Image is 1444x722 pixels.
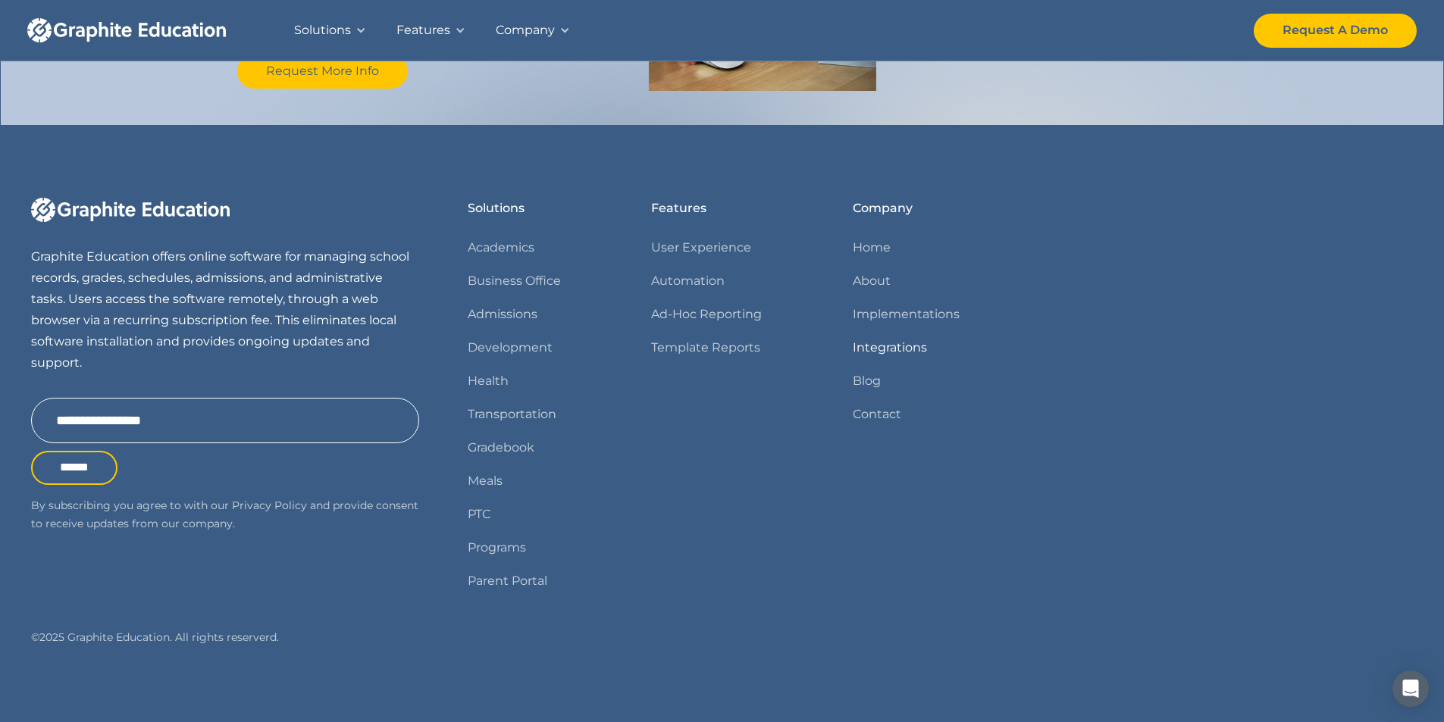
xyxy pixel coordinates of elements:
a: Blog [853,370,881,392]
a: Contact [853,404,901,425]
a: Development [468,337,553,358]
form: Email Form [31,398,419,485]
a: Integrations [853,337,927,358]
a: PTC [468,504,490,525]
a: User Experience [651,237,751,258]
a: Parent Portal [468,570,547,592]
div: Request More Info [266,61,379,82]
div: Solutions [468,198,525,219]
p: Graphite Education offers online software for managing school records, grades, schedules, admissi... [31,246,419,374]
a: Programs [468,537,526,558]
a: Health [468,370,509,392]
div: Features [396,20,450,41]
a: Admissions [468,304,537,325]
a: Home [853,237,891,258]
a: Ad-Hoc Reporting [651,304,762,325]
div: Open Intercom Messenger [1392,670,1429,707]
div: Features [651,198,706,219]
div: Solutions [294,20,351,41]
div: Company [853,198,913,219]
a: Implementations [853,304,960,325]
a: Request A Demo [1254,14,1417,48]
a: Template Reports [651,337,760,358]
a: Gradebook [468,437,534,458]
a: Transportation [468,404,556,425]
div: Company [496,20,555,41]
a: About [853,270,891,292]
p: By subscribing you agree to with our Privacy Policy and provide consent to receive updates from o... [31,496,419,533]
a: Academics [468,237,534,258]
a: Automation [651,270,725,292]
div: © 2025 Graphite Education. All rights reserverd. [31,628,419,647]
a: Meals [468,470,503,492]
a: Business Office [468,270,561,292]
a: Request More Info [237,55,408,89]
div: Request A Demo [1283,20,1388,41]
